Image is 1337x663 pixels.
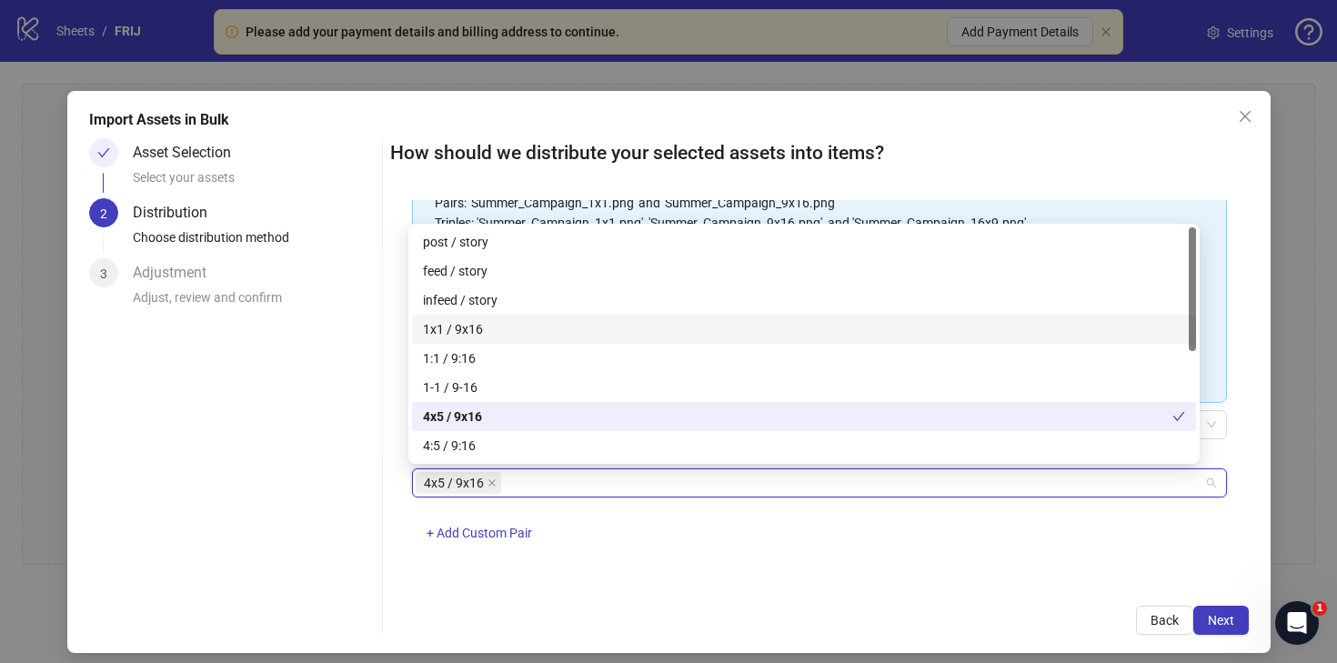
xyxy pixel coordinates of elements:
[412,227,1196,256] div: post / story
[416,472,501,494] span: 4x5 / 9x16
[1238,109,1252,124] span: close
[133,287,376,318] div: Adjust, review and confirm
[412,256,1196,286] div: feed / story
[423,290,1185,310] div: infeed / story
[1208,613,1234,628] span: Next
[412,373,1196,402] div: 1-1 / 9-16
[412,402,1196,431] div: 4x5 / 9x16
[1151,613,1179,628] span: Back
[412,286,1196,315] div: infeed / story
[412,519,547,548] button: + Add Custom Pair
[412,344,1196,373] div: 1:1 / 9:16
[1231,102,1260,131] button: Close
[390,138,1249,168] h2: How should we distribute your selected assets into items?
[423,232,1185,252] div: post / story
[133,227,376,258] div: Choose distribution method
[423,319,1185,339] div: 1x1 / 9x16
[424,473,484,493] span: 4x5 / 9x16
[423,407,1172,427] div: 4x5 / 9x16
[412,431,1196,460] div: 4:5 / 9:16
[133,138,246,167] div: Asset Selection
[133,258,221,287] div: Adjustment
[423,348,1185,368] div: 1:1 / 9:16
[423,377,1185,397] div: 1-1 / 9-16
[133,198,222,227] div: Distribution
[1312,601,1327,616] span: 1
[89,109,1249,131] div: Import Assets in Bulk
[1193,606,1249,635] button: Next
[1172,410,1185,423] span: check
[435,173,1186,233] p: Examples: Pairs: 'Summer_Campaign_1x1.png' and 'Summer_Campaign_9x16.png' Triples: 'Summer_Campai...
[133,167,376,198] div: Select your assets
[412,315,1196,344] div: 1x1 / 9x16
[423,436,1185,456] div: 4:5 / 9:16
[97,146,110,159] span: check
[423,261,1185,281] div: feed / story
[488,478,497,487] span: close
[100,266,107,281] span: 3
[100,206,107,221] span: 2
[427,526,532,540] span: + Add Custom Pair
[1136,606,1193,635] button: Back
[1275,601,1319,645] iframe: Intercom live chat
